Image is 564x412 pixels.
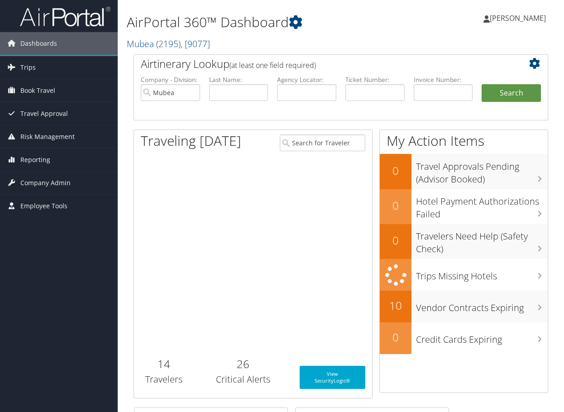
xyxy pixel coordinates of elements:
[300,366,365,389] a: View SecurityLogic®
[277,75,336,84] label: Agency Locator:
[20,102,68,125] span: Travel Approval
[20,32,57,55] span: Dashboards
[20,79,55,102] span: Book Travel
[416,329,548,346] h3: Credit Cards Expiring
[141,131,241,150] h1: Traveling [DATE]
[380,322,548,354] a: 0Credit Cards Expiring
[345,75,405,84] label: Ticket Number:
[483,5,555,32] a: [PERSON_NAME]
[20,6,110,27] img: airportal-logo.png
[380,291,548,322] a: 10Vendor Contracts Expiring
[380,131,548,150] h1: My Action Items
[127,13,412,32] h1: AirPortal 360™ Dashboard
[380,330,411,345] h2: 0
[380,259,548,291] a: Trips Missing Hotels
[229,60,316,70] span: (at least one field required)
[380,224,548,259] a: 0Travelers Need Help (Safety Check)
[20,56,36,79] span: Trips
[416,297,548,314] h3: Vendor Contracts Expiring
[20,172,71,194] span: Company Admin
[380,163,411,178] h2: 0
[380,154,548,189] a: 0Travel Approvals Pending (Advisor Booked)
[141,356,187,372] h2: 14
[416,191,548,220] h3: Hotel Payment Authorizations Failed
[20,149,50,171] span: Reporting
[416,156,548,186] h3: Travel Approvals Pending (Advisor Booked)
[280,134,365,151] input: Search for Traveler
[380,298,411,313] h2: 10
[380,233,411,248] h2: 0
[201,356,286,372] h2: 26
[380,198,411,213] h2: 0
[209,75,268,84] label: Last Name:
[201,373,286,386] h3: Critical Alerts
[141,373,187,386] h3: Travelers
[141,75,200,84] label: Company - Division:
[181,38,210,50] span: , [ 9077 ]
[482,84,541,102] button: Search
[20,125,75,148] span: Risk Management
[156,38,181,50] span: ( 2195 )
[141,56,507,72] h2: Airtinerary Lookup
[490,13,546,23] span: [PERSON_NAME]
[416,265,548,283] h3: Trips Missing Hotels
[127,38,210,50] a: Mubea
[414,75,473,84] label: Invoice Number:
[380,189,548,224] a: 0Hotel Payment Authorizations Failed
[416,225,548,255] h3: Travelers Need Help (Safety Check)
[20,195,67,217] span: Employee Tools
